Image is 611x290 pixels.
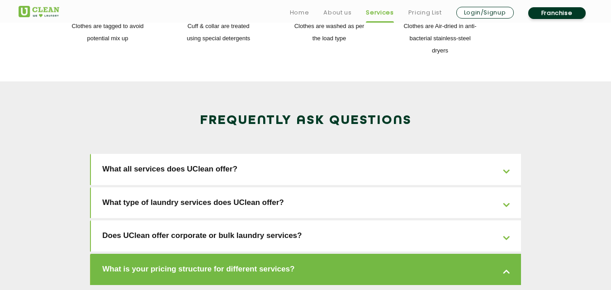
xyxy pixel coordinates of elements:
[19,6,59,17] img: UClean Laundry and Dry Cleaning
[91,254,521,285] a: What is your pricing structure for different services?
[91,187,521,219] a: What type of laundry services does UClean offer?
[292,20,367,44] p: Clothes are washed as per the load type
[366,7,393,18] a: Services
[91,154,521,185] a: What all services does UClean offer?
[71,20,145,44] p: Clothes are tagged to avoid potential mix up
[290,7,309,18] a: Home
[323,7,351,18] a: About us
[403,20,478,57] p: Clothes are Air-dried in anti-bacterial stainless-steel dryers
[408,7,442,18] a: Pricing List
[181,20,256,44] p: Cuff & collar are treated using special detergents
[91,220,521,252] a: Does UClean offer corporate or bulk laundry services?
[19,113,593,128] h2: Frequently Ask Questions
[456,7,514,19] a: Login/Signup
[528,7,586,19] a: Franchise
